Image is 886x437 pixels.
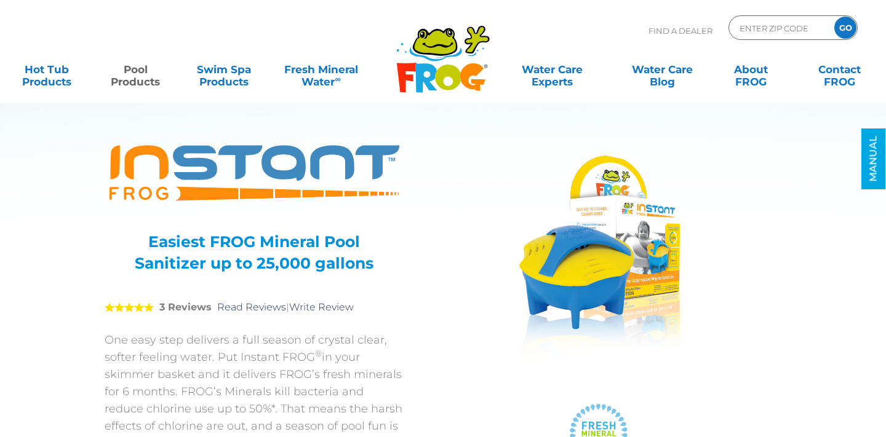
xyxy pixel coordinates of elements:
a: PoolProducts [101,57,170,82]
input: Zip Code Form [738,19,821,37]
img: A product photo of the "FROG INSTANT" pool sanitizer with its packaging. The blue and yellow devi... [483,138,714,384]
h3: Easiest FROG Mineral Pool Sanitizer up to 25,000 gallons [120,231,388,274]
a: MANUAL [861,128,885,189]
span: 5 [105,302,154,312]
a: Swim SpaProducts [190,57,258,82]
a: Water CareExperts [496,57,608,82]
a: ContactFROG [805,57,874,82]
a: AboutFROG [716,57,785,82]
strong: 3 Reviews [159,301,212,313]
img: Product Logo [105,138,403,210]
div: | [105,283,403,331]
a: Hot TubProducts [12,57,81,82]
a: Read Reviews [217,301,286,313]
sup: ∞ [335,74,340,84]
a: Water CareBlog [628,57,696,82]
a: Write Review [289,301,354,313]
sup: ® [315,348,322,358]
p: Find A Dealer [649,15,712,46]
input: GO [834,17,856,39]
a: Fresh MineralWater∞ [278,57,364,82]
